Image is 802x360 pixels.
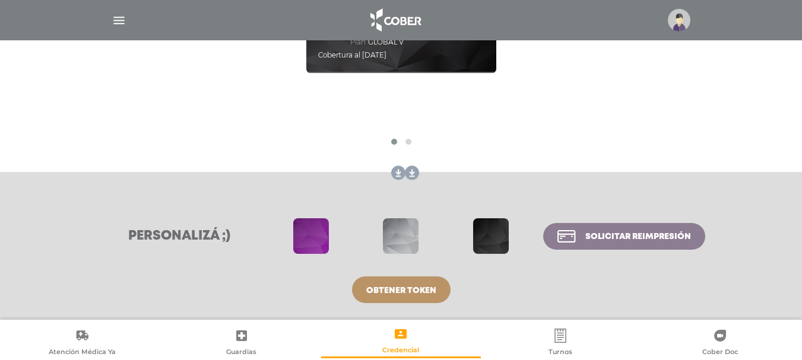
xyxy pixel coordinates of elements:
span: Turnos [549,348,572,358]
img: profile-placeholder.svg [668,9,690,31]
a: Guardias [162,328,322,358]
span: Obtener token [366,286,436,295]
span: GLOBAL V [368,38,404,46]
span: Plan [318,38,366,46]
img: Cober_menu-lines-white.svg [112,13,126,28]
span: Cobertura al [DATE] [318,50,386,59]
a: Turnos [481,328,641,358]
span: Atención Médica Ya [49,348,116,358]
a: Credencial [321,326,481,356]
h3: Personalizá ;) [97,228,262,244]
span: Solicitar reimpresión [585,232,691,241]
span: Guardias [226,348,256,358]
span: Cober Doc [702,348,738,358]
a: Solicitar reimpresión [543,223,705,250]
a: Obtener token [352,276,451,303]
img: logo_cober_home-white.png [364,6,426,34]
a: Atención Médica Ya [2,328,162,358]
a: Cober Doc [640,328,800,358]
span: Credencial [382,346,419,356]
